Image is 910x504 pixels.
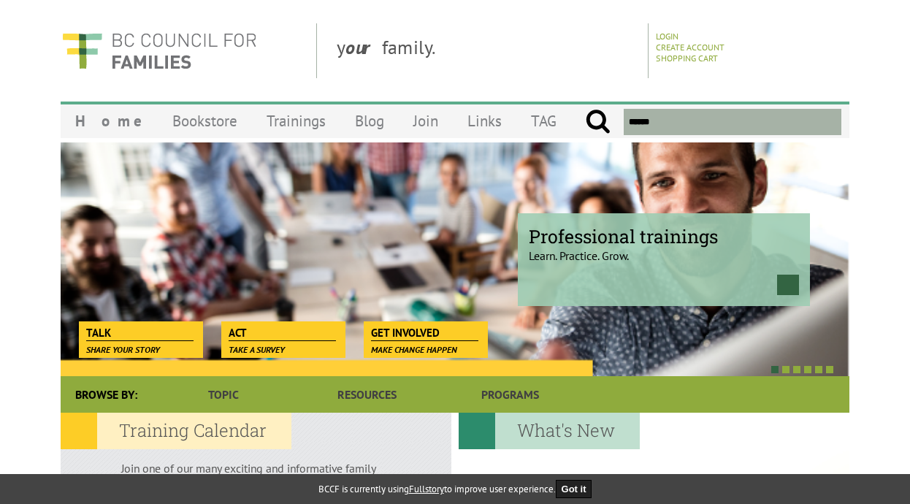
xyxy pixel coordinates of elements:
a: Bookstore [158,104,252,138]
a: Create Account [656,42,724,53]
span: Make change happen [371,344,457,355]
a: Login [656,31,678,42]
button: Got it [556,480,592,498]
a: Topic [152,376,295,413]
a: Fullstory [409,483,444,495]
a: TAG [516,104,571,138]
span: Share your story [86,344,160,355]
span: Talk [86,325,194,341]
strong: our [345,35,382,59]
a: Resources [295,376,438,413]
a: Talk Share your story [79,321,201,342]
input: Submit [585,109,611,135]
div: Browse By: [61,376,152,413]
p: Learn. Practice. Grow. [529,236,799,263]
div: y family. [325,23,649,78]
span: Act [229,325,336,341]
p: Join one of our many exciting and informative family life education programs. [121,461,391,490]
a: Join [399,104,453,138]
span: Get Involved [371,325,478,341]
a: Act Take a survey [221,321,343,342]
a: Shopping Cart [656,53,718,64]
a: Links [453,104,516,138]
a: Home [61,104,158,138]
a: Trainings [252,104,340,138]
a: Blog [340,104,399,138]
h2: Training Calendar [61,413,291,449]
a: Programs [439,376,582,413]
span: Take a survey [229,344,285,355]
h2: What's New [459,413,640,449]
span: Professional trainings [529,224,799,248]
a: Get Involved Make change happen [364,321,486,342]
img: BC Council for FAMILIES [61,23,258,78]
